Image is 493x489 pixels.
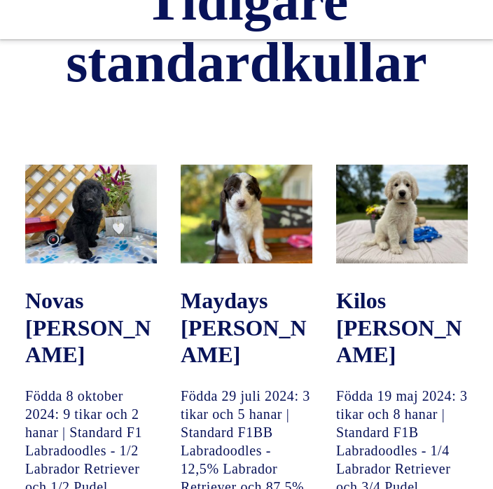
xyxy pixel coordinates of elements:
font: Novas [PERSON_NAME] [25,288,151,367]
font: Maydays [PERSON_NAME] [181,288,307,367]
font: Kilos [PERSON_NAME] [336,288,462,367]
